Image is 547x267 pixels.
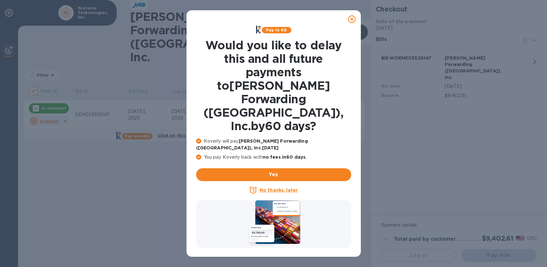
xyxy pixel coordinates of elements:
b: Pay in 60 [266,28,287,32]
h1: Would you like to delay this and all future payments to [PERSON_NAME] Forwarding ([GEOGRAPHIC_DAT... [196,38,351,133]
button: Yes [196,168,351,181]
u: No thanks, later [260,188,298,193]
b: no fees in 60 days . [263,154,307,160]
span: Yes [201,171,346,179]
b: [PERSON_NAME] Forwarding ([GEOGRAPHIC_DATA]), Inc. [DATE] [196,138,308,150]
p: Koverly will pay [196,138,351,151]
p: You pay Koverly back with [196,154,351,161]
